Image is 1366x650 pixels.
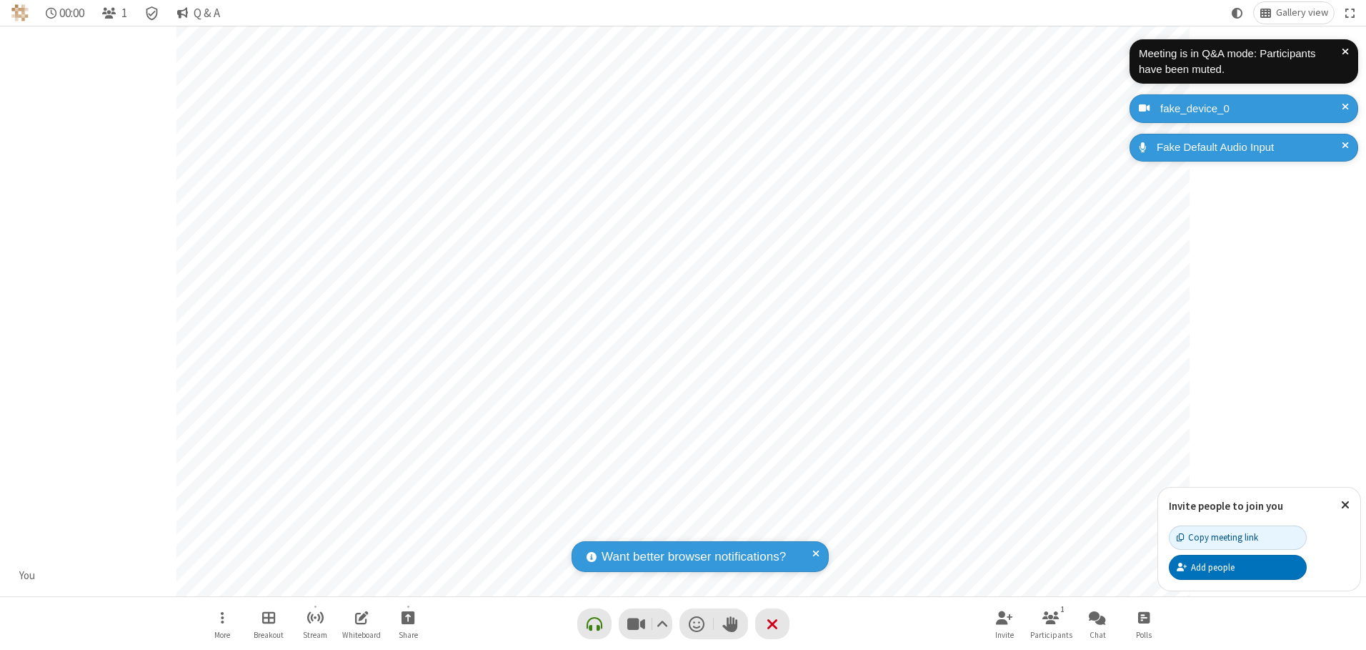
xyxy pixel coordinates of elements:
span: Share [399,631,418,639]
div: Fake Default Audio Input [1152,139,1347,156]
span: Want better browser notifications? [602,548,786,566]
button: Invite participants (Alt+I) [983,604,1026,644]
div: You [14,568,41,584]
button: End or leave meeting [755,609,789,639]
button: Add people [1169,555,1307,579]
img: QA Selenium DO NOT DELETE OR CHANGE [11,4,29,21]
div: 1 [1057,603,1069,616]
button: Close popover [1330,488,1360,523]
span: 1 [121,6,127,20]
button: Open participant list [1030,604,1072,644]
label: Invite people to join you [1169,499,1283,513]
span: Whiteboard [342,631,381,639]
button: Using system theme [1226,2,1249,24]
div: Meeting details Encryption enabled [139,2,166,24]
button: Open shared whiteboard [340,604,383,644]
button: Start streaming [294,604,336,644]
span: Stream [303,631,327,639]
span: Invite [995,631,1014,639]
button: Stop video (Alt+V) [619,609,672,639]
span: Gallery view [1276,7,1328,19]
span: More [214,631,230,639]
button: Change layout [1254,2,1334,24]
div: Copy meeting link [1177,531,1258,544]
div: Meeting is in Q&A mode: Participants have been muted. [1139,46,1342,78]
span: Participants [1030,631,1072,639]
button: Start sharing [387,604,429,644]
button: Open participant list [96,2,133,24]
button: Connect your audio [577,609,612,639]
span: Q & A [194,6,220,20]
span: 00:00 [59,6,84,20]
div: Timer [40,2,91,24]
button: Copy meeting link [1169,526,1307,550]
button: Open menu [201,604,244,644]
button: Send a reaction [679,609,714,639]
button: Raise hand [714,609,748,639]
button: Open chat [1076,604,1119,644]
div: fake_device_0 [1155,101,1347,117]
span: Chat [1090,631,1106,639]
span: Breakout [254,631,284,639]
button: Manage Breakout Rooms [247,604,290,644]
button: Q & A [171,2,226,24]
span: Polls [1136,631,1152,639]
button: Fullscreen [1340,2,1361,24]
button: Open poll [1122,604,1165,644]
button: Video setting [652,609,672,639]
